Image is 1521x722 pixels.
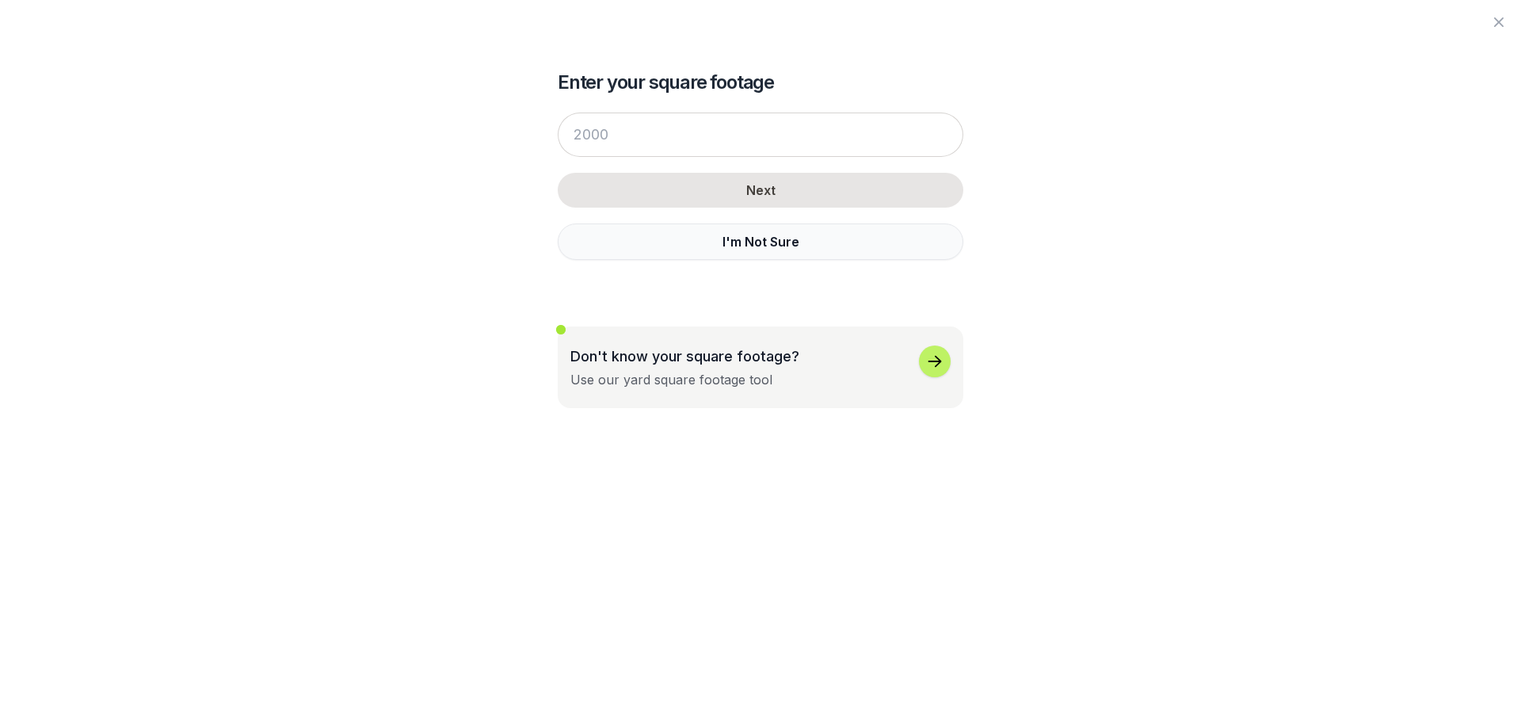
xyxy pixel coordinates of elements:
[570,370,772,389] div: Use our yard square footage tool
[558,327,963,408] button: Don't know your square footage?Use our yard square footage tool
[570,346,799,367] p: Don't know your square footage?
[558,70,963,95] h2: Enter your square footage
[558,173,963,208] button: Next
[558,113,963,157] input: 2000
[558,223,963,260] button: I'm Not Sure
